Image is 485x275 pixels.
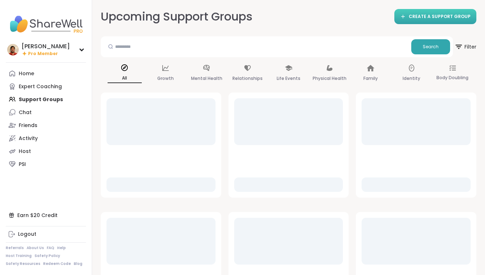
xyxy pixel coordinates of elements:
[19,161,26,168] div: PSI
[47,245,54,251] a: FAQ
[6,228,86,241] a: Logout
[22,42,70,50] div: [PERSON_NAME]
[35,253,60,258] a: Safety Policy
[454,38,476,55] span: Filter
[43,261,71,266] a: Redeem Code
[19,122,37,129] div: Friends
[6,245,24,251] a: Referrals
[7,44,19,55] img: Billy
[411,39,450,54] button: Search
[19,70,34,77] div: Home
[6,158,86,171] a: PSI
[108,74,142,83] p: All
[19,83,62,90] div: Expert Coaching
[19,109,32,116] div: Chat
[232,74,263,83] p: Relationships
[277,74,300,83] p: Life Events
[6,106,86,119] a: Chat
[6,209,86,222] div: Earn $20 Credit
[19,148,31,155] div: Host
[6,145,86,158] a: Host
[18,231,36,238] div: Logout
[19,135,38,142] div: Activity
[409,14,471,20] span: CREATE A SUPPORT GROUP
[74,261,82,266] a: Blog
[28,51,58,57] span: Pro Member
[6,67,86,80] a: Home
[436,73,468,82] p: Body Doubling
[6,12,86,37] img: ShareWell Nav Logo
[403,74,420,83] p: Identity
[6,119,86,132] a: Friends
[6,80,86,93] a: Expert Coaching
[423,44,439,50] span: Search
[6,253,32,258] a: Host Training
[313,74,346,83] p: Physical Health
[191,74,222,83] p: Mental Health
[363,74,378,83] p: Family
[57,245,66,251] a: Help
[394,9,476,24] a: CREATE A SUPPORT GROUP
[6,261,40,266] a: Safety Resources
[157,74,174,83] p: Growth
[454,36,476,57] button: Filter
[101,9,253,25] h2: Upcoming Support Groups
[6,132,86,145] a: Activity
[27,245,44,251] a: About Us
